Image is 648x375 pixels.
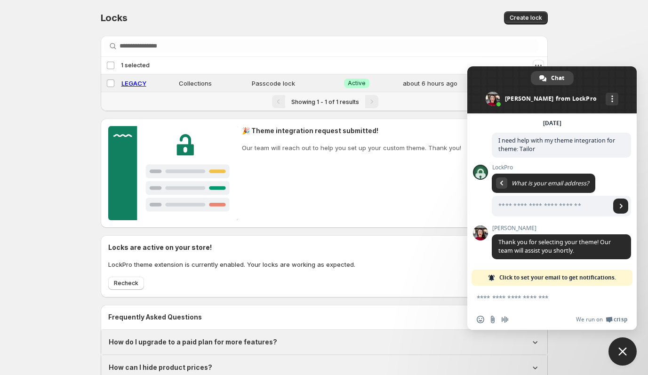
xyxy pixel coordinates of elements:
[576,316,603,323] span: We run on
[101,12,128,24] span: Locks
[400,74,514,92] td: about 6 hours ago
[501,316,509,323] span: Audio message
[109,337,277,347] h1: How do I upgrade to a paid plan for more features?
[492,196,610,216] input: Enter your email address...
[512,179,589,187] span: What is your email address?
[531,71,574,85] a: Chat
[576,316,627,323] a: We run onCrisp
[489,316,496,323] span: Send a file
[614,316,627,323] span: Crisp
[477,316,484,323] span: Insert an emoji
[249,74,341,92] td: Passcode lock
[291,98,359,105] span: Showing 1 - 1 of 1 results
[492,225,631,231] span: [PERSON_NAME]
[608,337,637,366] a: Close chat
[492,164,631,171] span: LockPro
[109,363,212,372] h1: How can I hide product prices?
[613,199,628,214] a: Send
[108,260,355,269] p: LockPro theme extension is currently enabled. Your locks are working as expected.
[551,71,564,85] span: Chat
[108,243,355,252] h2: Locks are active on your store!
[121,62,150,69] span: 1 selected
[348,80,366,87] span: Active
[114,279,138,287] span: Recheck
[477,286,608,309] textarea: Compose your message...
[242,143,461,152] p: Our team will reach out to help you set up your custom theme. Thank you!
[176,74,249,92] td: Collections
[101,92,548,111] nav: Pagination
[499,270,616,286] span: Click to set your email to get notifications.
[510,14,542,22] span: Create lock
[498,238,611,255] span: Thank you for selecting your theme! Our team will assist you shortly.
[504,11,548,24] button: Create lock
[108,277,144,290] button: Recheck
[108,312,540,322] h2: Frequently Asked Questions
[121,80,146,87] a: LEGACY
[108,126,239,220] img: Customer support
[543,120,561,126] div: [DATE]
[242,126,461,136] h2: 🎉 Theme integration request submitted!
[498,136,615,153] span: I need help with my theme integration for theme: Tailor
[533,60,544,71] button: Actions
